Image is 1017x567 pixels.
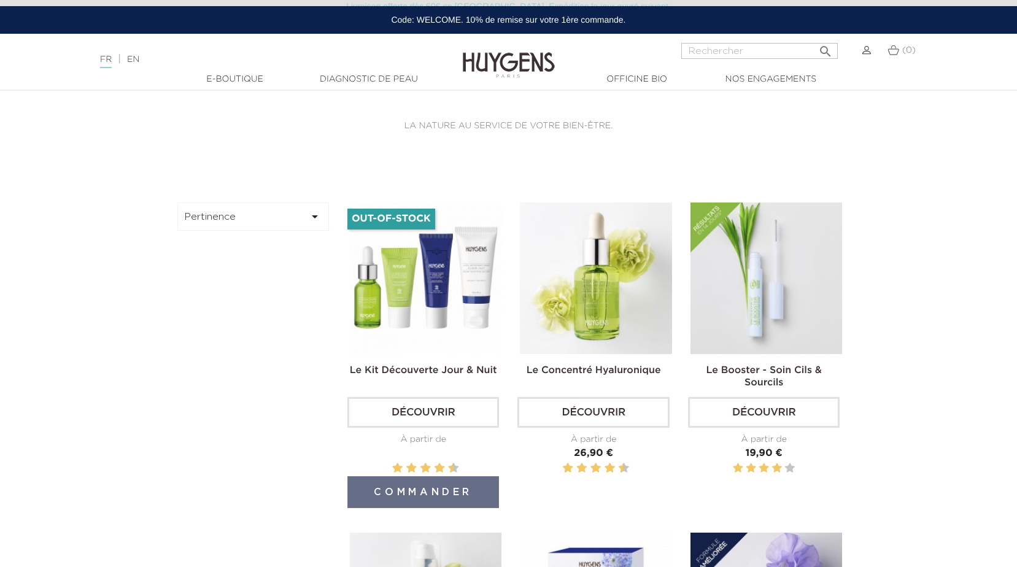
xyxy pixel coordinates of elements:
[602,461,604,476] label: 7
[746,449,783,458] span: 19,90 €
[772,461,782,476] label: 4
[404,461,406,476] label: 3
[588,461,590,476] label: 5
[565,461,571,476] label: 2
[746,461,756,476] label: 2
[579,461,585,476] label: 4
[621,461,627,476] label: 10
[307,73,430,86] a: Diagnostic de peau
[688,433,840,446] div: À partir de
[785,461,795,476] label: 5
[347,433,499,446] div: À partir de
[436,461,443,476] label: 8
[681,43,838,59] input: Rechercher
[422,461,428,476] label: 6
[347,476,499,508] button: Commander
[265,120,751,133] p: LA NATURE AU SERVICE DE VOTRE BIEN-ÊTRE.
[127,55,139,64] a: EN
[517,397,669,428] a: Découvrir
[432,461,434,476] label: 7
[174,73,296,86] a: E-Boutique
[690,202,842,354] img: Le Booster - Soin Cils & Sourcils
[688,397,840,428] a: Découvrir
[446,461,447,476] label: 9
[616,461,618,476] label: 9
[395,461,401,476] label: 2
[418,461,420,476] label: 5
[710,73,832,86] a: Nos engagements
[574,449,613,458] span: 26,90 €
[177,202,330,231] button: Pertinence
[607,461,613,476] label: 8
[759,461,769,476] label: 3
[450,461,457,476] label: 10
[347,209,435,229] li: Out-of-Stock
[409,461,415,476] label: 4
[733,461,743,476] label: 1
[576,73,698,86] a: Officine Bio
[520,202,671,354] img: Le Concentré Hyaluronique
[347,397,499,428] a: Découvrir
[517,433,669,446] div: À partir de
[902,46,916,55] span: (0)
[100,55,112,68] a: FR
[593,461,599,476] label: 6
[706,366,822,388] a: Le Booster - Soin Cils & Sourcils
[574,461,576,476] label: 3
[814,39,837,56] button: 
[307,209,322,224] i: 
[818,40,833,55] i: 
[560,461,562,476] label: 1
[527,366,661,376] a: Le Concentré Hyaluronique
[94,52,414,67] div: |
[463,33,555,80] img: Huygens
[390,461,392,476] label: 1
[350,366,497,376] a: Le Kit Découverte Jour & Nuit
